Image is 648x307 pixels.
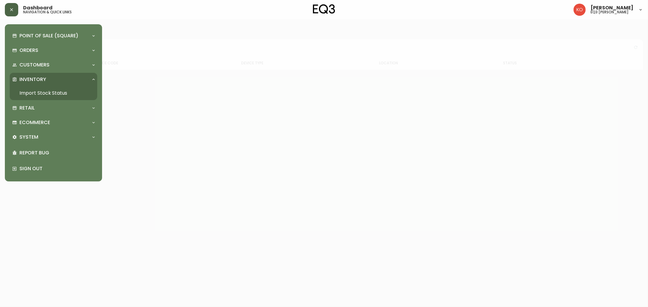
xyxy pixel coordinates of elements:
[591,5,633,10] span: [PERSON_NAME]
[19,32,78,39] p: Point of Sale (Square)
[10,130,97,144] div: System
[19,105,35,111] p: Retail
[19,47,38,54] p: Orders
[19,165,95,172] p: Sign Out
[19,150,95,156] p: Report Bug
[19,119,50,126] p: Ecommerce
[10,44,97,57] div: Orders
[23,10,72,14] h5: navigation & quick links
[313,4,335,14] img: logo
[10,101,97,115] div: Retail
[19,76,46,83] p: Inventory
[19,134,38,140] p: System
[591,10,629,14] h5: eq3 [PERSON_NAME]
[10,86,97,100] a: Import Stock Status
[10,145,97,161] div: Report Bug
[574,4,586,16] img: 9beb5e5239b23ed26e0d832b1b8f6f2a
[10,73,97,86] div: Inventory
[10,58,97,72] div: Customers
[10,116,97,129] div: Ecommerce
[10,161,97,177] div: Sign Out
[19,62,50,68] p: Customers
[23,5,53,10] span: Dashboard
[10,29,97,42] div: Point of Sale (Square)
